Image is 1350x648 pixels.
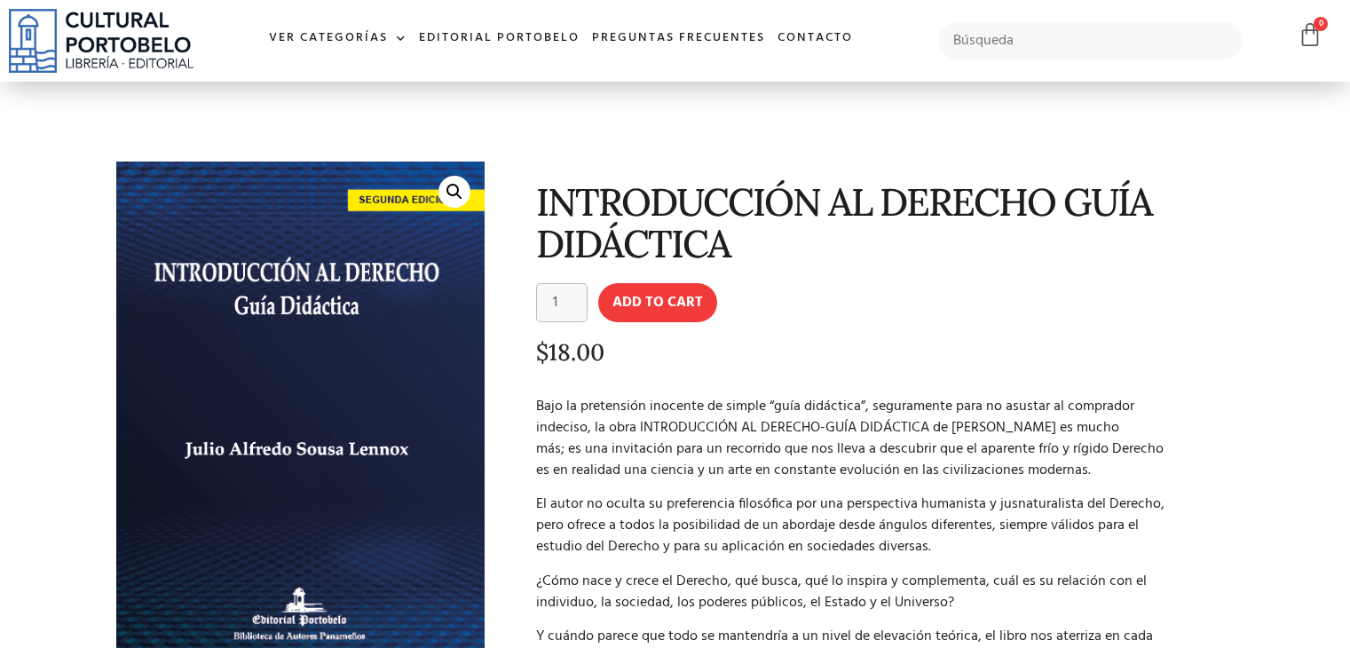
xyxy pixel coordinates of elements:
bdi: 18.00 [536,337,604,367]
p: ¿Cómo nace y crece el Derecho, qué busca, qué lo inspira y complementa, cuál es su relación con e... [536,571,1229,613]
a: 🔍 [438,176,470,208]
span: $ [536,337,549,367]
a: Editorial Portobelo [413,20,586,58]
span: 0 [1314,17,1328,31]
button: Add to cart [598,283,717,322]
a: Preguntas frecuentes [586,20,771,58]
input: Product quantity [536,283,588,322]
a: Ver Categorías [263,20,413,58]
h1: INTRODUCCIÓN AL DERECHO GUÍA DIDÁCTICA [536,181,1229,265]
p: El autor no oculta su preferencia filosófica por una perspectiva humanista y jusnaturalista del D... [536,494,1229,557]
a: Contacto [771,20,859,58]
p: Bajo la pretensión inocente de simple “guía didáctica”, seguramente para no asustar al comprador ... [536,396,1229,481]
a: 0 [1298,22,1322,48]
input: Búsqueda [938,22,1243,59]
